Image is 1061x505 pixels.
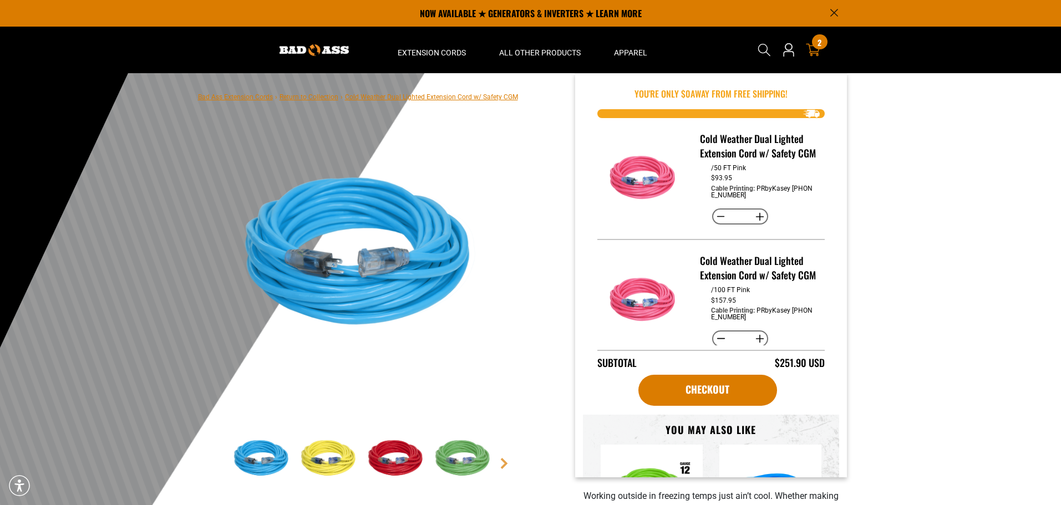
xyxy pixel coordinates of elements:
[341,93,343,101] span: ›
[711,174,732,182] dd: $93.95
[499,48,581,58] span: All Other Products
[365,427,429,491] img: Red
[700,131,816,160] h3: Cold Weather Dual Lighted Extension Cord w/ Safety CGM
[280,93,338,101] a: Return to Collection
[432,427,496,491] img: Green
[198,90,518,103] nav: breadcrumbs
[638,375,777,406] a: Checkout
[345,93,518,101] span: Cold Weather Dual Lighted Extension Cord w/ Safety CGM
[729,329,751,348] input: Quantity for Cold Weather Dual Lighted Extension Cord w/ Safety CGM
[711,185,813,199] dd: PRbyKasey [PHONE_NUMBER]
[597,355,637,370] div: Subtotal
[711,297,736,304] dd: $157.95
[686,87,691,100] span: 0
[231,122,498,389] img: Light Blue
[381,27,483,73] summary: Extension Cords
[575,73,847,477] div: Item added to your cart
[818,38,821,47] span: 2
[606,140,684,218] img: Pink
[729,207,751,226] input: Quantity for Cold Weather Dual Lighted Extension Cord w/ Safety CGM
[711,185,755,192] dt: Cable Printing:
[597,27,664,73] summary: Apparel
[614,48,647,58] span: Apparel
[606,262,684,340] img: Pink
[597,87,825,100] p: You're Only $ away from free shipping!
[298,427,362,491] img: Yellow
[280,44,349,56] img: Bad Ass Extension Cords
[711,307,755,314] dt: Cable Printing:
[601,424,821,436] h3: You may also like
[231,427,295,491] img: Light Blue
[483,27,597,73] summary: All Other Products
[700,253,816,282] h3: Cold Weather Dual Lighted Extension Cord w/ Safety CGM
[499,458,510,469] a: Next
[711,286,750,294] dd: /100 FT Pink
[398,48,466,58] span: Extension Cords
[711,164,746,172] dd: /50 FT Pink
[755,41,773,59] summary: Search
[198,93,273,101] a: Bad Ass Extension Cords
[275,93,277,101] span: ›
[711,307,813,321] dd: PRbyKasey [PHONE_NUMBER]
[775,355,825,370] div: $251.90 USD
